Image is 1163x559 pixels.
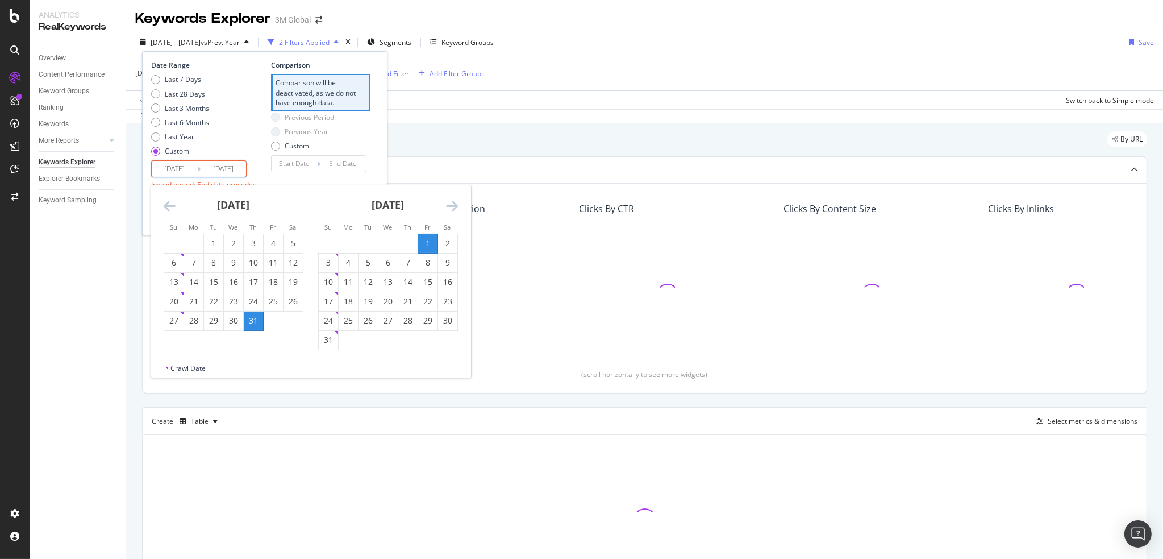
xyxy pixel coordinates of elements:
div: 30 [438,315,457,326]
td: Choose Sunday, July 6, 2025 as your check-out date. It’s available. [164,253,184,272]
div: 5 [284,238,303,249]
div: Last 6 Months [151,118,209,127]
div: Custom [151,146,209,156]
div: Content Performance [39,69,105,81]
button: Switch back to Simple mode [1061,91,1154,109]
div: 25 [264,296,283,307]
div: 29 [204,315,223,326]
div: Ranking [39,102,64,114]
td: Choose Friday, August 22, 2025 as your check-out date. It’s available. [418,292,438,311]
small: Sa [290,223,297,231]
td: Choose Friday, July 25, 2025 as your check-out date. It’s available. [264,292,284,311]
div: Custom [285,141,309,151]
div: arrow-right-arrow-left [315,16,322,24]
div: 11 [264,257,283,268]
td: Choose Sunday, August 10, 2025 as your check-out date. It’s available. [319,272,339,292]
div: 30 [224,315,243,326]
td: Choose Tuesday, July 8, 2025 as your check-out date. It’s available. [204,253,224,272]
td: Choose Saturday, July 26, 2025 as your check-out date. It’s available. [284,292,303,311]
div: Last 28 Days [151,89,209,99]
td: Choose Saturday, August 16, 2025 as your check-out date. It’s available. [438,272,458,292]
button: Segments [362,33,416,51]
div: Move forward to switch to the next month. [446,199,458,213]
td: Choose Monday, July 14, 2025 as your check-out date. It’s available. [184,272,204,292]
div: Keywords Explorer [135,9,270,28]
span: vs Prev. Year [201,38,240,47]
td: Choose Monday, August 4, 2025 as your check-out date. It’s available. [339,253,359,272]
div: 8 [204,257,223,268]
div: Previous Year [285,127,328,136]
div: Open Intercom Messenger [1124,520,1152,548]
small: Mo [189,223,198,231]
td: Choose Thursday, July 3, 2025 as your check-out date. It’s available. [244,234,264,253]
div: 4 [264,238,283,249]
div: Last Year [151,132,209,142]
div: times [343,36,353,48]
span: [DOMAIN_NAME] [135,68,190,78]
div: Custom [165,146,189,156]
small: Tu [210,223,217,231]
div: 26 [284,296,303,307]
td: Choose Wednesday, August 27, 2025 as your check-out date. It’s available. [378,311,398,330]
div: 15 [204,276,223,288]
div: Keywords Explorer [39,156,95,168]
td: Choose Monday, August 25, 2025 as your check-out date. It’s available. [339,311,359,330]
td: Choose Friday, July 11, 2025 as your check-out date. It’s available. [264,253,284,272]
div: Previous Period [285,113,334,122]
span: By URL [1120,136,1143,143]
div: Calendar [151,185,470,363]
td: Choose Sunday, August 3, 2025 as your check-out date. It’s available. [319,253,339,272]
div: Invalid period: End date precedes start date [151,180,259,199]
div: 12 [284,257,303,268]
input: Start Date [272,156,317,172]
div: 7 [184,257,203,268]
div: Last 28 Days [165,89,205,99]
div: 8 [418,257,437,268]
td: Choose Wednesday, July 30, 2025 as your check-out date. It’s available. [224,311,244,330]
div: Explorer Bookmarks [39,173,100,185]
div: 22 [418,296,437,307]
small: Su [170,223,177,231]
div: 17 [244,276,263,288]
div: 10 [319,276,338,288]
td: Choose Sunday, August 24, 2025 as your check-out date. It’s available. [319,311,339,330]
div: 2 [438,238,457,249]
div: Keyword Groups [39,85,89,97]
small: We [229,223,238,231]
td: Choose Thursday, August 7, 2025 as your check-out date. It’s available. [398,253,418,272]
td: Choose Saturday, August 9, 2025 as your check-out date. It’s available. [438,253,458,272]
div: 28 [398,315,418,326]
div: Crawl Date [170,363,206,373]
div: Overview [39,52,66,64]
div: Save [1139,38,1154,47]
td: Choose Friday, August 8, 2025 as your check-out date. It’s available. [418,253,438,272]
div: 14 [184,276,203,288]
a: Overview [39,52,118,64]
div: Last 3 Months [151,103,209,113]
div: Previous Period [271,113,334,122]
div: 5 [359,257,378,268]
div: 31 [244,315,263,326]
small: Tu [364,223,372,231]
div: (scroll horizontally to see more widgets) [156,370,1133,379]
div: Comparison [271,60,370,70]
div: 16 [224,276,243,288]
div: 26 [359,315,378,326]
a: Content Performance [39,69,118,81]
span: [DATE] - [DATE] [151,38,201,47]
td: Choose Sunday, August 17, 2025 as your check-out date. It’s available. [319,292,339,311]
td: Choose Friday, August 29, 2025 as your check-out date. It’s available. [418,311,438,330]
td: Choose Saturday, July 5, 2025 as your check-out date. It’s available. [284,234,303,253]
a: Ranking [39,102,118,114]
div: Table [191,418,209,425]
div: 14 [398,276,418,288]
div: Last 3 Months [165,103,209,113]
div: Switch back to Simple mode [1066,96,1154,105]
div: More Reports [39,135,79,147]
div: 24 [244,296,263,307]
td: Choose Wednesday, July 2, 2025 as your check-out date. It’s available. [224,234,244,253]
div: 16 [438,276,457,288]
div: Keyword Sampling [39,194,97,206]
td: Choose Wednesday, July 9, 2025 as your check-out date. It’s available. [224,253,244,272]
div: Date Range [151,60,259,70]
